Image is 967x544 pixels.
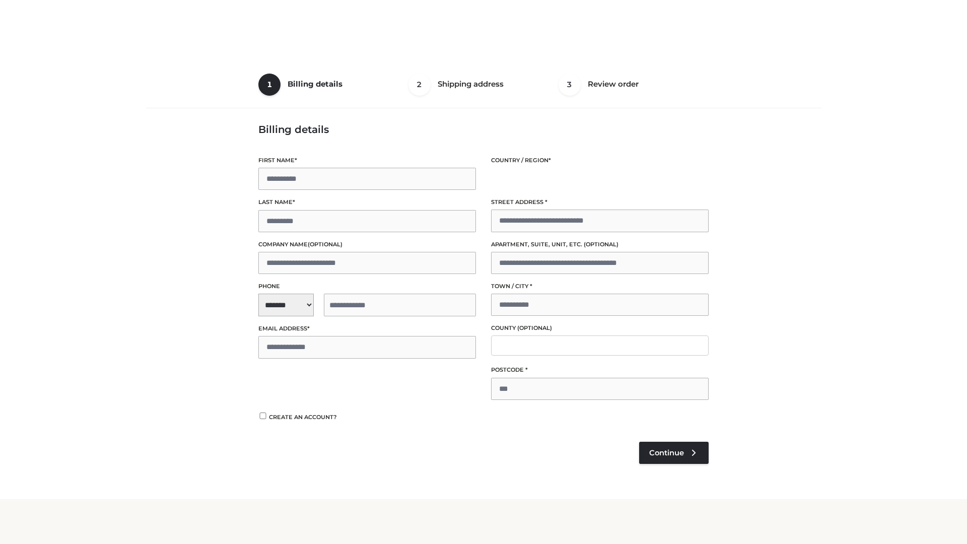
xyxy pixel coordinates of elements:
[649,448,684,457] span: Continue
[491,197,709,207] label: Street address
[258,324,476,333] label: Email address
[258,123,709,135] h3: Billing details
[491,323,709,333] label: County
[258,156,476,165] label: First name
[258,282,476,291] label: Phone
[308,241,342,248] span: (optional)
[491,156,709,165] label: Country / Region
[258,197,476,207] label: Last name
[491,365,709,375] label: Postcode
[584,241,618,248] span: (optional)
[269,414,337,421] span: Create an account?
[258,240,476,249] label: Company name
[491,240,709,249] label: Apartment, suite, unit, etc.
[517,324,552,331] span: (optional)
[258,413,267,419] input: Create an account?
[491,282,709,291] label: Town / City
[639,442,709,464] a: Continue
